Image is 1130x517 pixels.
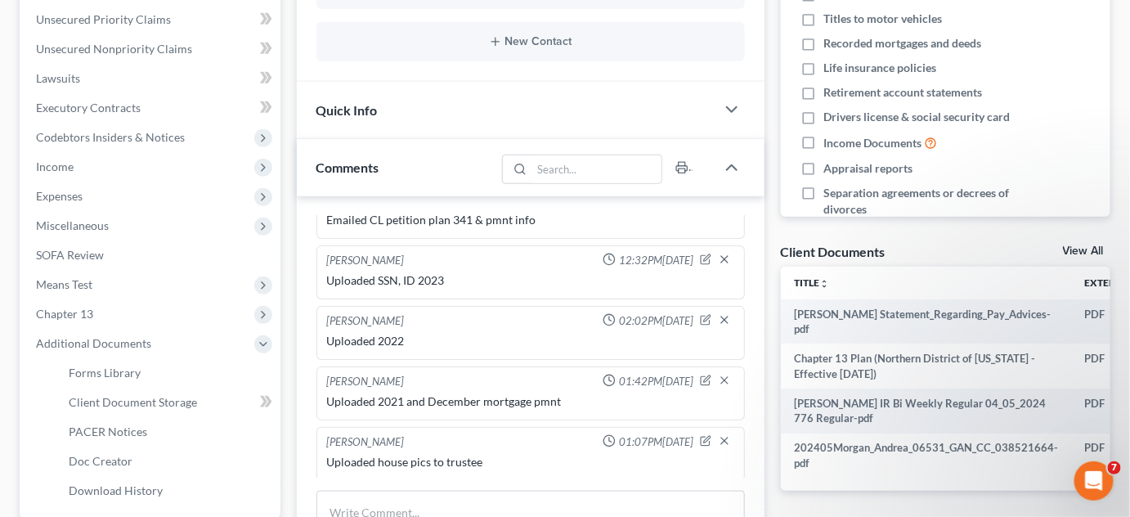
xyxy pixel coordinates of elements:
[36,71,80,85] span: Lawsuits
[36,42,192,56] span: Unsecured Nonpriority Claims
[69,425,147,438] span: PACER Notices
[794,276,829,289] a: Titleunfold_more
[36,218,109,232] span: Miscellaneous
[316,160,379,175] span: Comments
[327,393,734,410] div: Uploaded 2021 and December mortgage pmnt
[330,35,732,48] button: New Contact
[781,299,1071,344] td: [PERSON_NAME] Statement_Regarding_Pay_Advices-pdf
[36,189,83,203] span: Expenses
[23,34,280,64] a: Unsecured Nonpriority Claims
[56,358,280,388] a: Forms Library
[36,277,92,291] span: Means Test
[619,434,693,450] span: 01:07PM[DATE]
[327,212,734,228] div: Emailed CL petition plan 341 & pmnt info
[823,60,936,76] span: Life insurance policies
[316,102,378,118] span: Quick Info
[56,447,280,476] a: Doc Creator
[56,476,280,506] a: Download History
[36,101,141,115] span: Executory Contracts
[781,344,1071,389] td: Chapter 13 Plan (Northern District of [US_STATE] - Effective [DATE])
[69,454,132,468] span: Doc Creator
[23,241,280,270] a: SOFA Review
[823,35,981,52] span: Recorded mortgages and deeds
[619,253,693,268] span: 12:32PM[DATE]
[36,130,185,144] span: Codebtors Insiders & Notices
[327,374,405,390] div: [PERSON_NAME]
[327,313,405,330] div: [PERSON_NAME]
[327,272,734,289] div: Uploaded SSN, ID 2023
[56,388,280,417] a: Client Document Storage
[36,12,171,26] span: Unsecured Priority Claims
[327,333,734,349] div: Uploaded 2022
[69,366,141,380] span: Forms Library
[823,84,982,101] span: Retirement account statements
[1063,245,1104,257] a: View All
[619,313,693,329] span: 02:02PM[DATE]
[23,5,280,34] a: Unsecured Priority Claims
[819,279,829,289] i: unfold_more
[823,185,1014,218] span: Separation agreements or decrees of divorces
[23,64,280,93] a: Lawsuits
[23,93,280,123] a: Executory Contracts
[531,155,661,183] input: Search...
[69,483,163,497] span: Download History
[69,395,197,409] span: Client Document Storage
[327,434,405,451] div: [PERSON_NAME]
[823,160,913,177] span: Appraisal reports
[1108,461,1121,474] span: 7
[56,417,280,447] a: PACER Notices
[823,109,1010,125] span: Drivers license & social security card
[823,135,921,151] span: Income Documents
[781,389,1071,434] td: [PERSON_NAME] IR Bi Weekly Regular 04_05_2024 776 Regular-pdf
[781,243,886,260] div: Client Documents
[36,160,74,173] span: Income
[781,434,1071,479] td: 202405Morgan_Andrea_06531_GAN_CC_038521664-pdf
[36,336,151,350] span: Additional Documents
[36,307,93,321] span: Chapter 13
[619,374,693,389] span: 01:42PM[DATE]
[823,11,942,27] span: Titles to motor vehicles
[327,253,405,269] div: [PERSON_NAME]
[36,248,104,262] span: SOFA Review
[1074,461,1114,501] iframe: Intercom live chat
[327,454,734,470] div: Uploaded house pics to trustee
